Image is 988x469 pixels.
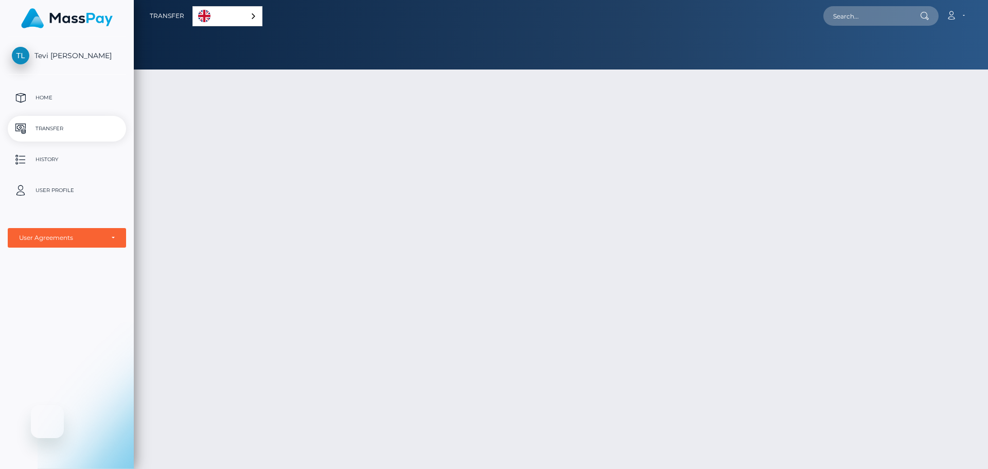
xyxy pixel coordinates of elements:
[21,8,113,28] img: MassPay
[8,85,126,111] a: Home
[8,51,126,60] span: Tevi [PERSON_NAME]
[8,178,126,203] a: User Profile
[12,152,122,167] p: History
[12,183,122,198] p: User Profile
[31,405,64,438] iframe: Button to launch messaging window
[12,121,122,136] p: Transfer
[193,7,262,26] a: English
[150,5,184,27] a: Transfer
[8,116,126,142] a: Transfer
[8,228,126,248] button: User Agreements
[192,6,262,26] div: Language
[823,6,920,26] input: Search...
[8,147,126,172] a: History
[19,234,103,242] div: User Agreements
[192,6,262,26] aside: Language selected: English
[12,90,122,106] p: Home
